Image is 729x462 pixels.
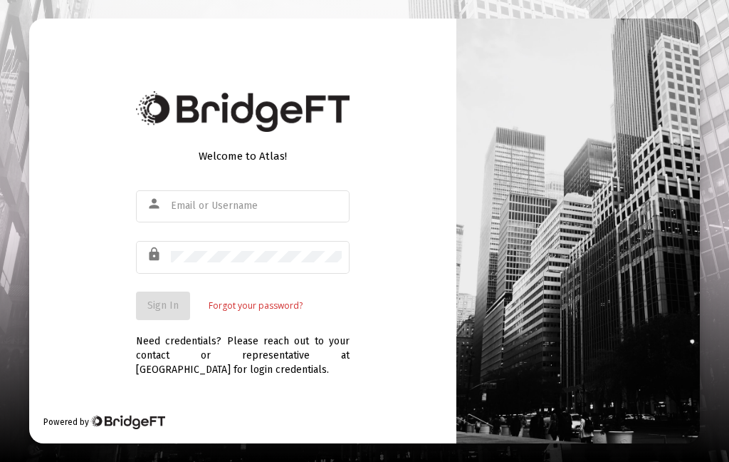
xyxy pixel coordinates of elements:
div: Welcome to Atlas! [136,149,350,163]
mat-icon: person [147,195,164,212]
a: Forgot your password? [209,299,303,313]
div: Powered by [43,415,165,429]
img: Bridge Financial Technology Logo [136,91,350,132]
img: Bridge Financial Technology Logo [90,415,165,429]
button: Sign In [136,292,190,320]
span: Sign In [147,299,179,312]
div: Need credentials? Please reach out to your contact or representative at [GEOGRAPHIC_DATA] for log... [136,320,350,377]
input: Email or Username [171,200,342,212]
mat-icon: lock [147,246,164,263]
